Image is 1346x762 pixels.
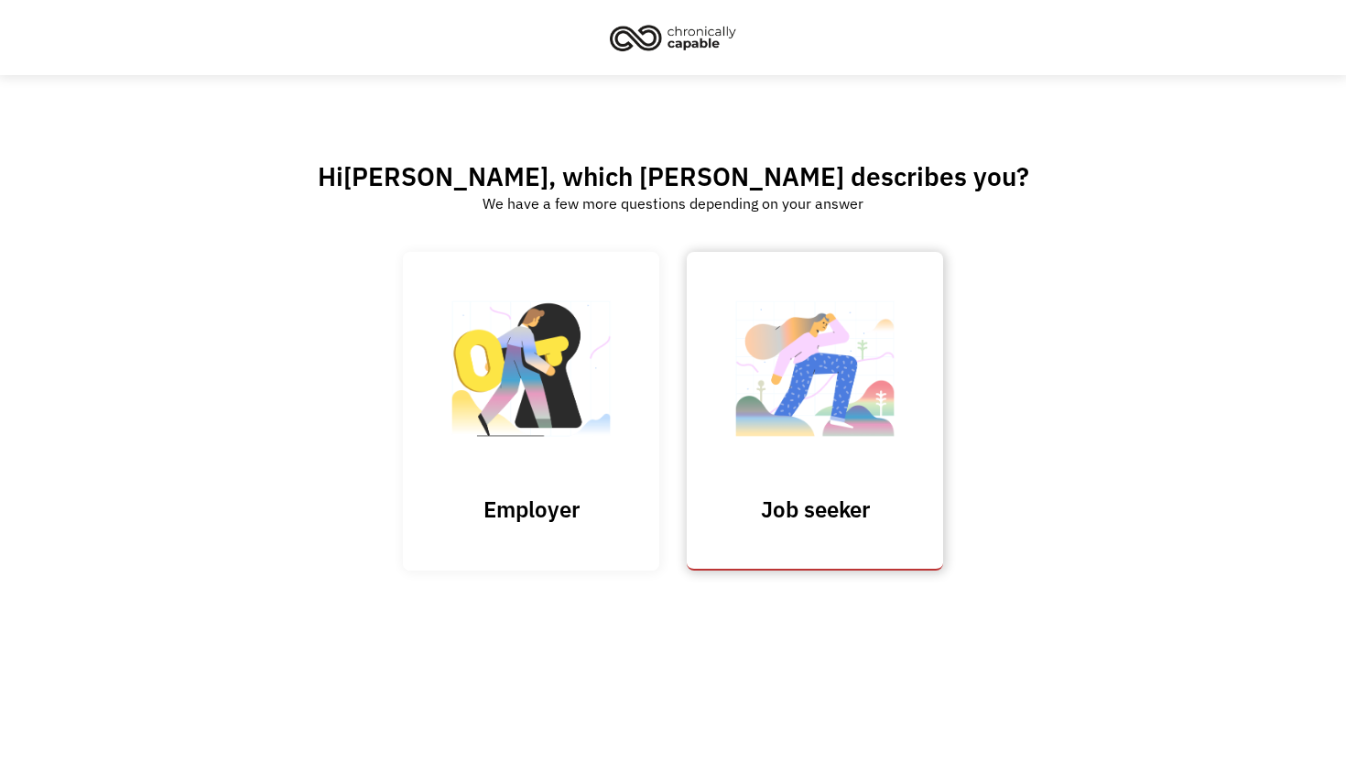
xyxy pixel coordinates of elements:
h2: Hi , which [PERSON_NAME] describes you? [318,160,1029,192]
div: We have a few more questions depending on your answer [483,192,863,214]
a: Job seeker [687,252,943,570]
h3: Job seeker [723,495,906,523]
input: Submit [403,252,659,571]
span: [PERSON_NAME] [343,159,548,193]
img: Chronically Capable logo [604,17,742,58]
